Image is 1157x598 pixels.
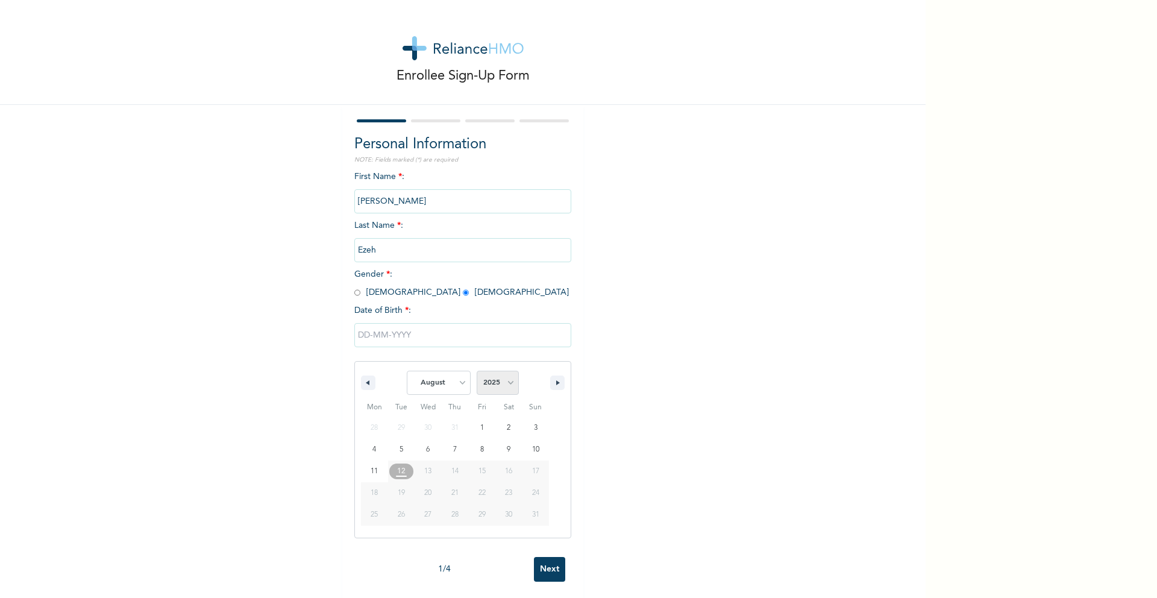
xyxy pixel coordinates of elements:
[442,504,469,526] button: 28
[522,439,549,461] button: 10
[505,482,512,504] span: 23
[478,504,486,526] span: 29
[354,563,534,576] div: 1 / 4
[415,482,442,504] button: 20
[354,270,569,297] span: Gender : [DEMOGRAPHIC_DATA] [DEMOGRAPHIC_DATA]
[495,398,522,417] span: Sat
[505,461,512,482] span: 16
[532,461,539,482] span: 17
[495,461,522,482] button: 16
[442,461,469,482] button: 14
[388,461,415,482] button: 12
[468,482,495,504] button: 22
[354,156,571,165] p: NOTE: Fields marked (*) are required
[507,417,510,439] span: 2
[354,304,411,317] span: Date of Birth :
[534,557,565,582] input: Next
[442,482,469,504] button: 21
[522,482,549,504] button: 24
[505,504,512,526] span: 30
[361,461,388,482] button: 11
[507,439,510,461] span: 9
[522,461,549,482] button: 17
[495,417,522,439] button: 2
[371,461,378,482] span: 11
[468,504,495,526] button: 29
[442,439,469,461] button: 7
[426,439,430,461] span: 6
[522,398,549,417] span: Sun
[495,482,522,504] button: 23
[478,461,486,482] span: 15
[354,189,571,213] input: Enter your first name
[468,439,495,461] button: 8
[532,504,539,526] span: 31
[354,221,571,254] span: Last Name :
[388,504,415,526] button: 26
[495,504,522,526] button: 30
[451,461,459,482] span: 14
[480,439,484,461] span: 8
[480,417,484,439] span: 1
[398,504,405,526] span: 26
[371,482,378,504] span: 18
[354,134,571,156] h2: Personal Information
[415,398,442,417] span: Wed
[361,504,388,526] button: 25
[361,482,388,504] button: 18
[424,461,431,482] span: 13
[453,439,457,461] span: 7
[468,461,495,482] button: 15
[424,504,431,526] span: 27
[415,439,442,461] button: 6
[400,439,403,461] span: 5
[424,482,431,504] span: 20
[403,36,524,60] img: logo
[354,172,571,206] span: First Name :
[522,504,549,526] button: 31
[388,398,415,417] span: Tue
[371,504,378,526] span: 25
[415,461,442,482] button: 13
[388,439,415,461] button: 5
[361,398,388,417] span: Mon
[354,323,571,347] input: DD-MM-YYYY
[532,439,539,461] span: 10
[522,417,549,439] button: 3
[398,482,405,504] span: 19
[397,461,406,482] span: 12
[451,482,459,504] span: 21
[372,439,376,461] span: 4
[478,482,486,504] span: 22
[388,482,415,504] button: 19
[361,439,388,461] button: 4
[397,66,530,86] p: Enrollee Sign-Up Form
[442,398,469,417] span: Thu
[415,504,442,526] button: 27
[495,439,522,461] button: 9
[451,504,459,526] span: 28
[354,238,571,262] input: Enter your last name
[468,417,495,439] button: 1
[468,398,495,417] span: Fri
[532,482,539,504] span: 24
[534,417,538,439] span: 3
